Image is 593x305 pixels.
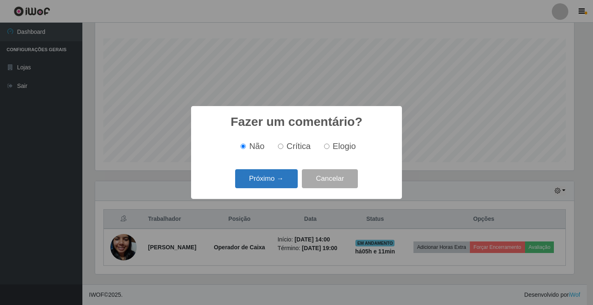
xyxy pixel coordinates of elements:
span: Crítica [287,142,311,151]
span: Não [249,142,264,151]
button: Cancelar [302,169,358,189]
h2: Fazer um comentário? [231,114,362,129]
input: Não [240,144,246,149]
input: Crítica [278,144,283,149]
button: Próximo → [235,169,298,189]
span: Elogio [333,142,356,151]
input: Elogio [324,144,329,149]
